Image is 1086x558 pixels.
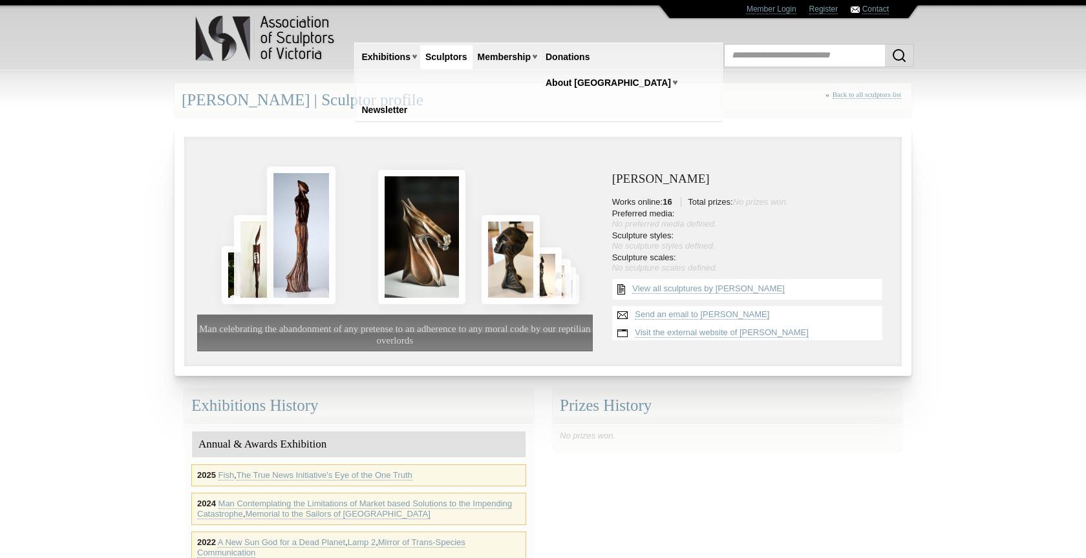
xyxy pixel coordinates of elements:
[267,167,336,304] img: Ghost of the Spanish Civil War
[560,431,615,440] span: No prizes won.
[612,209,889,229] li: Preferred media:
[357,45,416,69] a: Exhibitions
[553,389,902,423] div: Prizes History
[378,170,465,304] img: Horse Head
[851,6,860,13] img: Contact ASV
[663,197,672,207] strong: 16
[540,45,595,69] a: Donations
[612,241,889,251] div: No sculpture styles defined.
[809,5,838,14] a: Register
[747,5,796,14] a: Member Login
[540,71,676,95] a: About [GEOGRAPHIC_DATA]
[192,431,526,458] div: Annual & Awards Exhibition
[733,197,789,207] span: No prizes won.
[612,253,889,273] li: Sculpture scales:
[635,327,809,338] a: Visit the external website of [PERSON_NAME]
[891,48,907,63] img: Search
[191,493,526,525] div: ,
[199,324,591,346] span: Man celebrating the abandonment of any pretense to an adherence to any moral code by our reptilia...
[197,470,216,480] strong: 2025
[218,470,235,480] a: Fish
[825,90,904,113] div: «
[191,464,526,486] div: ,
[234,215,280,304] img: The Scarecrow from Jupiter
[612,306,633,324] img: Send an email to Rajko Grbac
[222,246,255,304] img: Butterfly wing
[612,231,889,251] li: Sculpture styles:
[348,537,376,548] a: Lamp 2
[612,219,889,229] div: No preferred media defined.
[612,197,889,207] li: Works online: Total prizes:
[862,5,889,14] a: Contact
[197,537,465,558] a: Mirror of Trans-Species Communication
[237,470,412,480] a: The True News Initiative's Eye of the One Truth
[521,247,561,304] img: Memorial to the Sailors of Kronstadt
[635,309,769,320] a: Send an email to [PERSON_NAME]
[612,279,630,300] img: View all {sculptor_name} sculptures list
[420,45,473,69] a: Sculptors
[357,98,413,122] a: Newsletter
[175,83,911,118] div: [PERSON_NAME] | Sculptor profile
[632,284,784,294] a: View all sculptures by [PERSON_NAME]
[612,263,889,273] div: No sculpture scales defined.
[197,499,216,508] strong: 2024
[218,537,345,548] a: A New Sun God for a Dead Planet
[473,45,536,69] a: Membership
[612,172,889,186] h3: [PERSON_NAME]
[833,90,901,99] a: Back to all sculptors list
[612,324,633,342] img: Visit website
[197,499,512,519] a: Man Contemplating the Limitations of Market based Solutions to the Impending Catastrophe
[482,215,540,304] img: Man celebrating the abandonment of any pretense to an adherence to any moral code by our reptilia...
[184,389,533,423] div: Exhibitions History
[195,13,337,64] img: logo.png
[197,537,216,547] strong: 2022
[245,509,430,519] a: Memorial to the Sailors of [GEOGRAPHIC_DATA]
